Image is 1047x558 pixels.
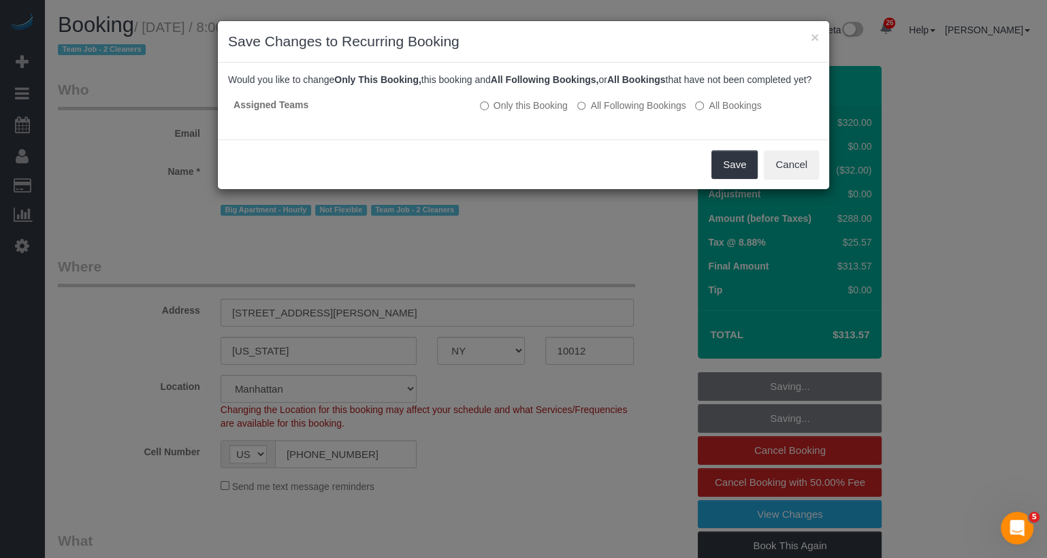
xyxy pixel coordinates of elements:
[480,99,568,112] label: All other bookings in the series will remain the same.
[811,30,819,44] button: ×
[228,31,819,52] h3: Save Changes to Recurring Booking
[491,74,599,85] b: All Following Bookings,
[695,99,761,112] label: All bookings that have not been completed yet will be changed.
[577,101,586,110] input: All Following Bookings
[228,73,819,86] p: Would you like to change this booking and or that have not been completed yet?
[764,150,819,179] button: Cancel
[233,99,308,110] strong: Assigned Teams
[480,101,489,110] input: Only this Booking
[711,150,758,179] button: Save
[695,101,704,110] input: All Bookings
[1029,512,1040,523] span: 5
[607,74,666,85] b: All Bookings
[577,99,686,112] label: This and all the bookings after it will be changed.
[334,74,421,85] b: Only This Booking,
[1001,512,1033,544] iframe: Intercom live chat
